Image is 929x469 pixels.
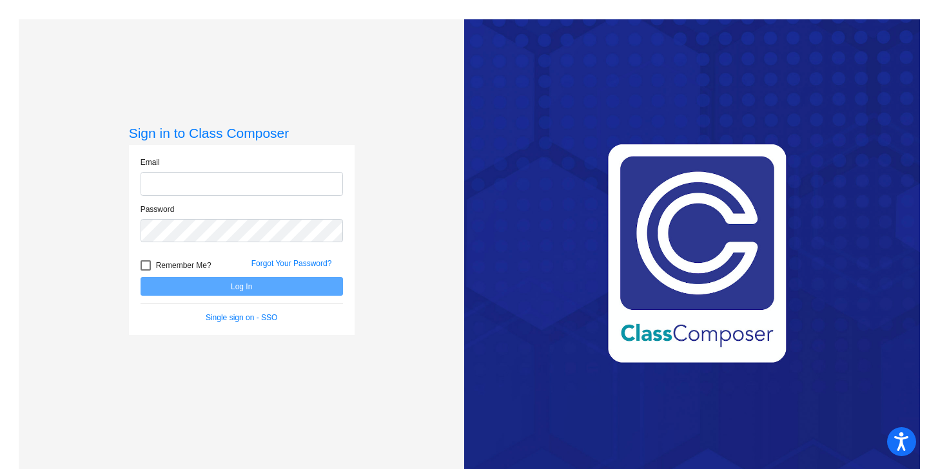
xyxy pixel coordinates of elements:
[206,313,277,322] a: Single sign on - SSO
[129,125,355,141] h3: Sign in to Class Composer
[141,204,175,215] label: Password
[156,258,211,273] span: Remember Me?
[141,277,343,296] button: Log In
[141,157,160,168] label: Email
[251,259,332,268] a: Forgot Your Password?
